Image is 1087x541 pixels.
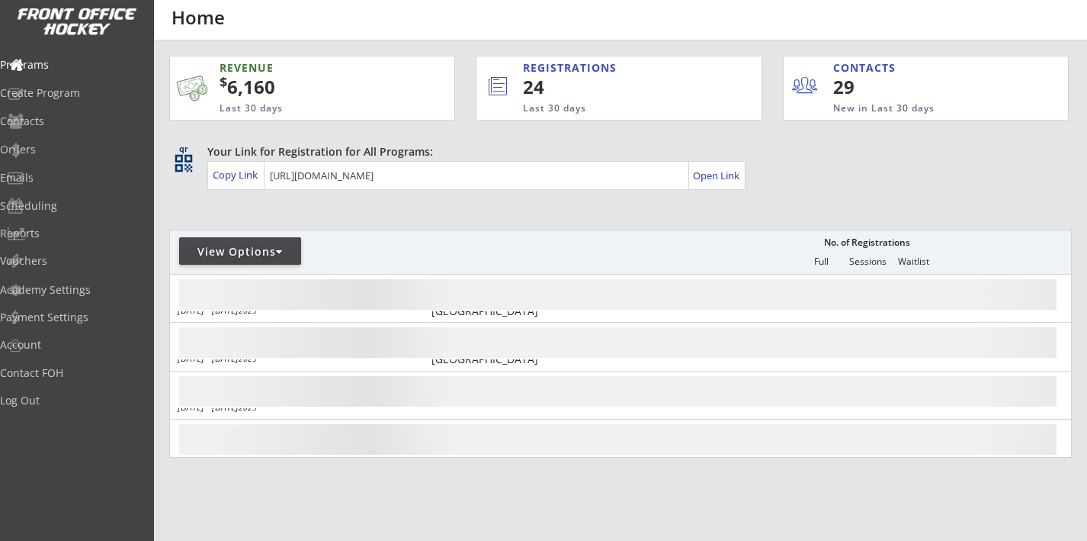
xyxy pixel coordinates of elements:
button: qr_code [172,152,195,175]
a: Open Link [693,165,741,186]
div: Last 30 days [523,102,698,115]
div: [DATE] - [DATE] [178,354,411,363]
div: No. of Registrations [819,237,914,248]
em: 2025 [239,305,257,316]
div: Sessions [845,256,890,267]
div: 24 [523,74,710,100]
div: View Options [179,244,301,259]
div: Last 30 days [220,102,384,115]
sup: $ [220,72,227,91]
div: REVENUE [220,60,384,76]
div: CONTACTS [833,60,903,76]
div: Open Link [693,169,741,182]
div: Copy Link [213,168,261,182]
div: 29 [833,74,927,100]
em: 2025 [239,402,257,413]
div: New in Last 30 days [833,102,997,115]
div: Full [798,256,844,267]
div: Waitlist [890,256,936,267]
div: 6,160 [220,74,406,100]
div: Your Link for Registration for All Programs: [207,144,1024,159]
div: REGISTRATIONS [523,60,694,76]
div: Southland (JK) [GEOGRAPHIC_DATA], [GEOGRAPHIC_DATA] [431,279,551,317]
div: qr [174,144,192,154]
div: [DATE] - [DATE] [178,403,411,412]
div: [DATE] - [DATE] [178,306,411,315]
div: Trico Rec [GEOGRAPHIC_DATA], [GEOGRAPHIC_DATA] [431,327,551,365]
